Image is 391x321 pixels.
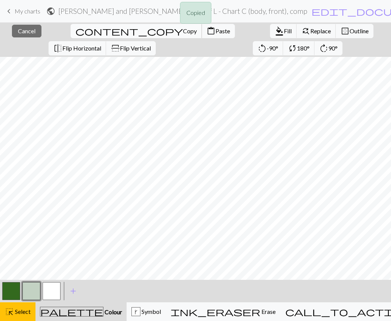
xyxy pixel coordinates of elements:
[106,41,156,55] button: Flip Vertical
[103,308,122,315] span: Colour
[110,44,121,53] span: flip
[260,308,276,315] span: Erase
[301,26,310,36] span: find_replace
[12,25,41,37] button: Cancel
[53,43,62,53] span: flip
[120,45,151,52] span: Flip Vertical
[166,302,280,321] button: Erase
[288,43,297,53] span: sync
[253,41,283,55] button: -90°
[62,45,101,52] span: Flip Horizontal
[132,308,140,317] div: k
[275,26,284,36] span: format_color_fill
[49,41,106,55] button: Flip Horizontal
[183,27,197,34] span: Copy
[18,27,35,34] span: Cancel
[35,302,127,321] button: Colour
[297,45,310,52] span: 180°
[314,41,342,55] button: 90°
[258,43,267,53] span: rotate_left
[267,45,278,52] span: -90°
[328,45,338,52] span: 90°
[171,306,260,317] span: ink_eraser
[310,27,331,34] span: Replace
[207,26,215,36] span: content_paste
[283,41,315,55] button: 180°
[71,24,202,38] button: Copy
[69,286,78,296] span: add
[350,27,369,34] span: Outline
[270,24,297,38] button: Fill
[75,26,183,36] span: content_copy
[5,306,14,317] span: highlight_alt
[341,26,350,36] span: border_outer
[202,24,235,38] button: Paste
[336,24,373,38] button: Outline
[186,8,205,17] p: Copied
[140,308,161,315] span: Symbol
[127,302,166,321] button: k Symbol
[297,24,336,38] button: Replace
[319,43,328,53] span: rotate_right
[284,27,292,34] span: Fill
[40,306,103,317] span: palette
[215,27,230,34] span: Paste
[14,308,31,315] span: Select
